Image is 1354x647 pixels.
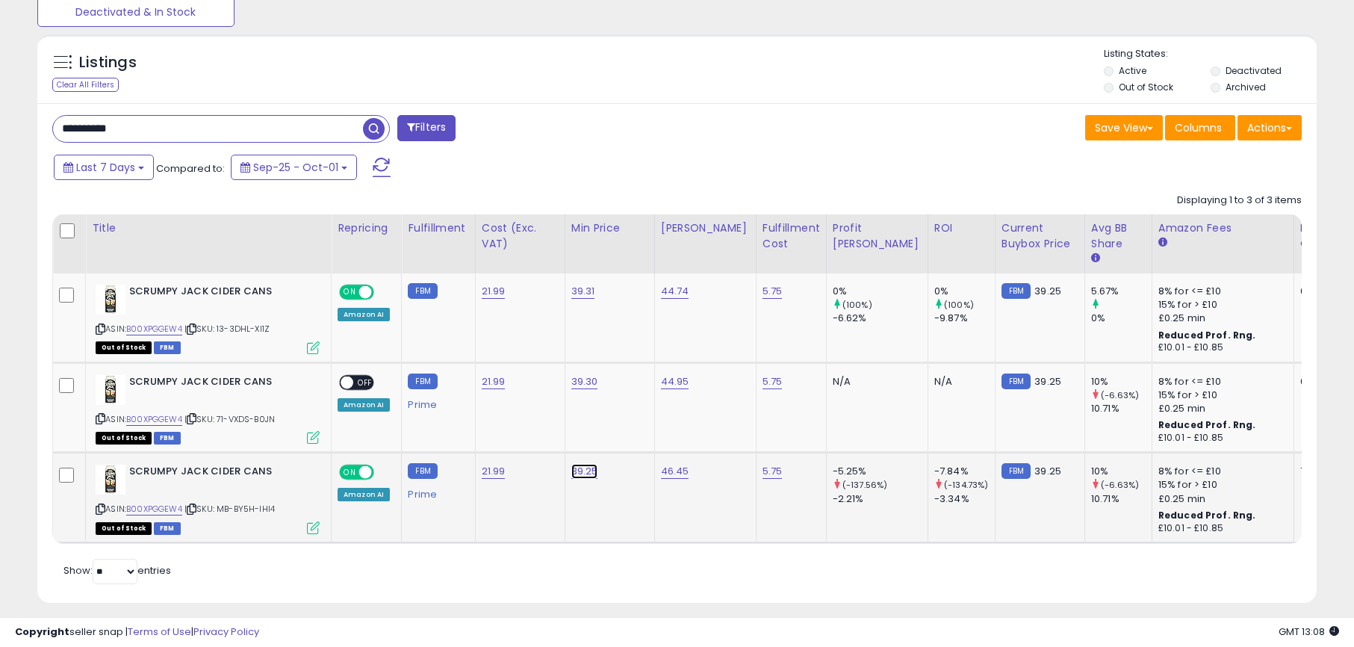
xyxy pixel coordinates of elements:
small: (100%) [842,299,872,311]
div: ASIN: [96,285,320,353]
div: Amazon AI [338,308,390,321]
div: Clear All Filters [52,78,119,92]
div: Min Price [571,220,648,236]
a: 21.99 [482,284,506,299]
div: 7 [1300,465,1347,478]
span: | SKU: MB-BY5H-IHI4 [184,503,275,515]
div: Title [92,220,325,236]
div: 0 [1300,375,1347,388]
span: 39.25 [1034,464,1061,478]
div: -6.62% [833,312,928,325]
div: N/A [833,375,916,388]
strong: Copyright [15,625,69,639]
div: £0.25 min [1158,312,1282,325]
div: £10.01 - £10.85 [1158,522,1282,535]
b: Reduced Prof. Rng. [1158,418,1256,431]
span: 39.25 [1034,374,1061,388]
small: FBM [408,283,437,299]
span: | SKU: 13-3DHL-XI1Z [184,323,270,335]
a: B00XPGGEW4 [126,503,182,516]
div: £0.25 min [1158,492,1282,506]
small: FBM [408,463,437,479]
span: FBM [154,341,181,354]
button: Filters [397,115,456,141]
small: (100%) [944,299,974,311]
div: £10.01 - £10.85 [1158,432,1282,445]
div: [PERSON_NAME] [661,220,750,236]
span: | SKU: 71-VXDS-B0JN [184,413,275,425]
b: Reduced Prof. Rng. [1158,329,1256,341]
div: -5.25% [833,465,928,478]
a: B00XPGGEW4 [126,413,182,426]
div: Current Buybox Price [1001,220,1078,252]
small: (-6.63%) [1101,479,1139,491]
a: 5.75 [763,284,783,299]
b: SCRUMPY JACK CIDER CANS [129,465,311,483]
button: Sep-25 - Oct-01 [231,155,357,180]
b: SCRUMPY JACK CIDER CANS [129,285,311,303]
div: N/A [934,375,984,388]
div: 0% [833,285,928,298]
span: Sep-25 - Oct-01 [253,160,338,175]
button: Save View [1085,115,1163,140]
span: ON [341,466,359,479]
span: 2025-10-9 13:08 GMT [1279,625,1339,639]
label: Out of Stock [1119,81,1173,93]
a: 46.45 [661,464,689,479]
div: 10% [1091,465,1152,478]
small: (-137.56%) [842,479,888,491]
div: 10.71% [1091,492,1152,506]
div: 10.71% [1091,402,1152,415]
span: 39.25 [1034,284,1061,298]
a: 5.75 [763,374,783,389]
div: £10.01 - £10.85 [1158,341,1282,354]
small: (-6.63%) [1101,389,1139,401]
span: FBM [154,522,181,535]
label: Archived [1226,81,1266,93]
button: Columns [1165,115,1235,140]
div: -7.84% [934,465,995,478]
div: Fulfillment [408,220,468,236]
div: -3.34% [934,492,995,506]
div: Amazon AI [338,398,390,412]
img: 418MIMjxK1L._SL40_.jpg [96,285,125,315]
div: Prime [408,483,463,501]
b: SCRUMPY JACK CIDER CANS [129,375,311,393]
div: 15% for > £10 [1158,478,1282,492]
div: Cost (Exc. VAT) [482,220,559,252]
div: 10% [1091,375,1152,388]
div: 0% [934,285,995,298]
div: 15% for > £10 [1158,388,1282,402]
div: 5.67% [1091,285,1152,298]
span: Last 7 Days [76,160,135,175]
a: 39.25 [571,464,598,479]
span: Columns [1175,120,1222,135]
div: Avg BB Share [1091,220,1146,252]
div: 15% for > £10 [1158,298,1282,312]
button: Last 7 Days [54,155,154,180]
label: Deactivated [1226,64,1282,77]
b: Reduced Prof. Rng. [1158,509,1256,521]
span: Compared to: [156,161,225,176]
span: OFF [353,376,377,388]
small: FBM [408,374,437,389]
div: £0.25 min [1158,402,1282,415]
div: Prime [408,393,463,411]
h5: Listings [79,52,137,73]
a: 21.99 [482,374,506,389]
span: All listings that are currently out of stock and unavailable for purchase on Amazon [96,522,152,535]
a: Terms of Use [128,625,191,639]
div: Fulfillment Cost [763,220,820,252]
div: ROI [934,220,989,236]
div: Fulfillable Quantity [1300,220,1352,252]
div: Displaying 1 to 3 of 3 items [1177,194,1302,208]
a: 5.75 [763,464,783,479]
label: Active [1119,64,1146,77]
a: B00XPGGEW4 [126,323,182,335]
small: FBM [1001,374,1031,389]
div: Amazon Fees [1158,220,1288,236]
span: OFF [372,286,396,299]
div: -2.21% [833,492,928,506]
a: Privacy Policy [193,625,259,639]
div: 0% [1091,312,1152,325]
